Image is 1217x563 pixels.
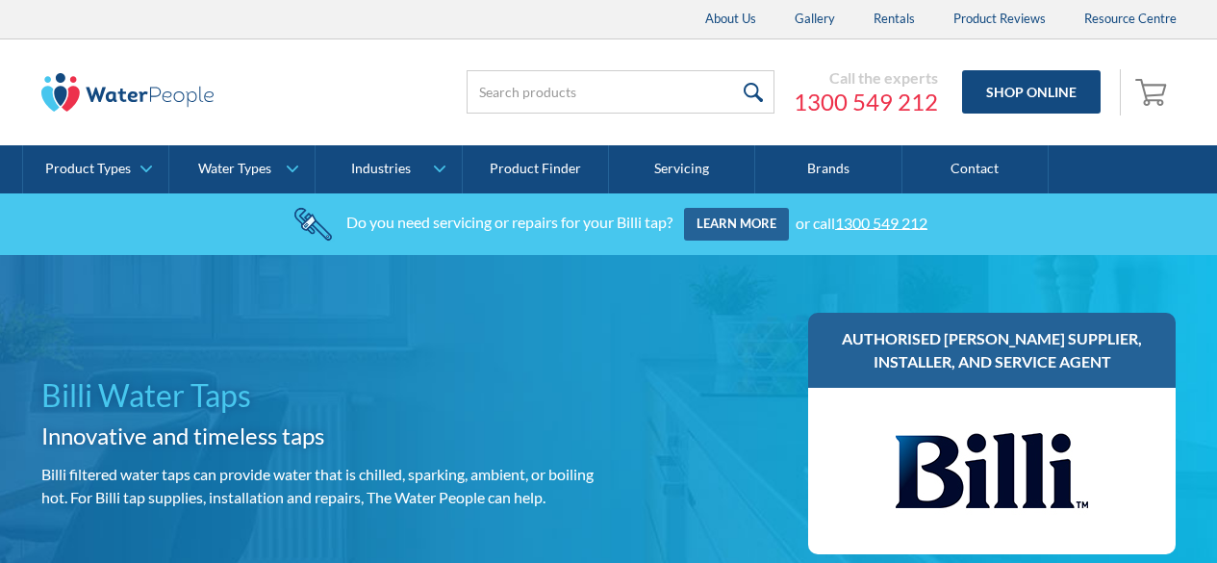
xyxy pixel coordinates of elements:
[794,88,938,116] a: 1300 549 212
[316,145,461,193] a: Industries
[351,161,411,177] div: Industries
[346,213,672,231] div: Do you need servicing or repairs for your Billi tap?
[896,407,1088,535] img: Billi
[41,419,601,453] h2: Innovative and timeless taps
[467,70,774,114] input: Search products
[45,161,131,177] div: Product Types
[169,145,315,193] a: Water Types
[796,213,927,231] div: or call
[41,463,601,509] p: Billi filtered water taps can provide water that is chilled, sparking, ambient, or boiling hot. F...
[827,327,1157,373] h3: Authorised [PERSON_NAME] supplier, installer, and service agent
[23,145,168,193] a: Product Types
[684,208,789,241] a: Learn more
[902,145,1049,193] a: Contact
[962,70,1101,114] a: Shop Online
[755,145,901,193] a: Brands
[1135,76,1172,107] img: shopping cart
[1130,69,1177,115] a: Open empty cart
[609,145,755,193] a: Servicing
[835,213,927,231] a: 1300 549 212
[41,73,215,112] img: The Water People
[41,372,601,419] h1: Billi Water Taps
[794,68,938,88] div: Call the experts
[463,145,609,193] a: Product Finder
[198,161,271,177] div: Water Types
